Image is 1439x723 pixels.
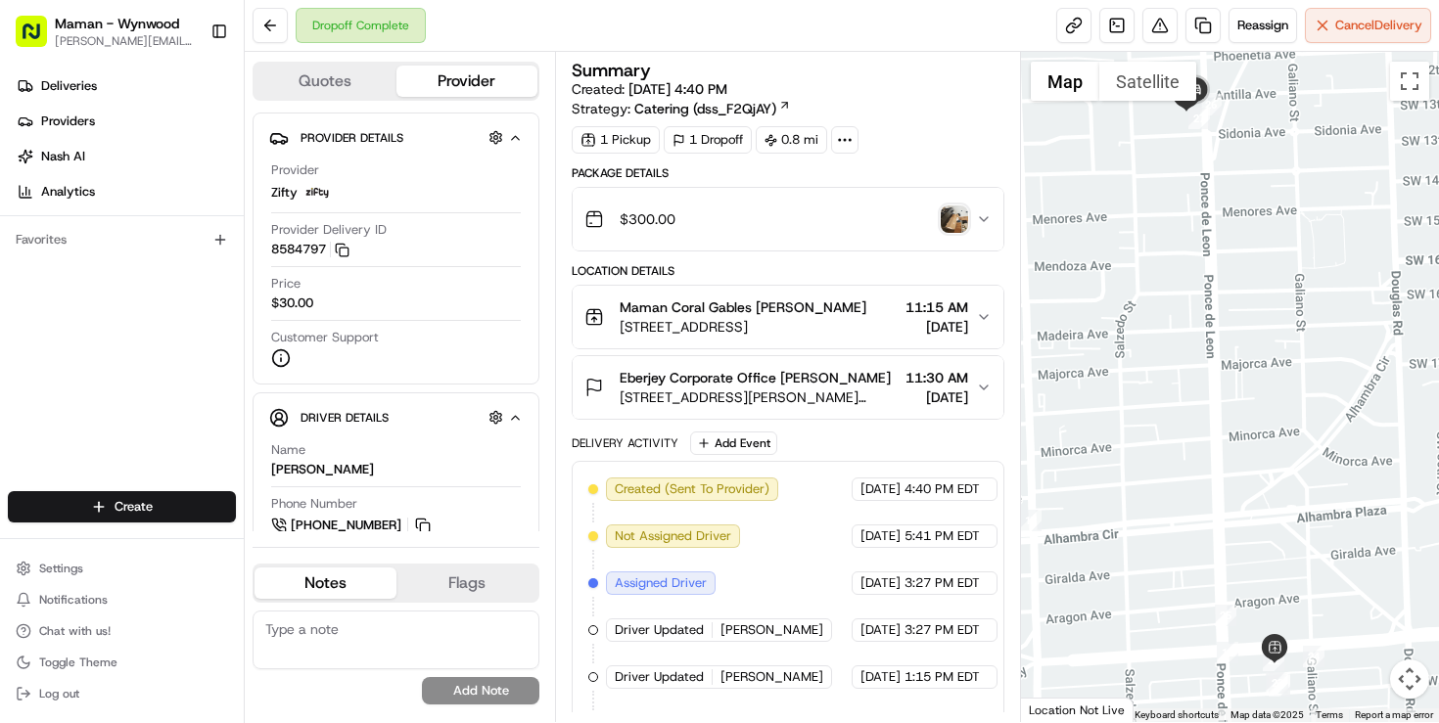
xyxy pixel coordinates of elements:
[1020,510,1042,531] div: 17
[720,621,823,639] span: [PERSON_NAME]
[291,517,401,534] span: [PHONE_NUMBER]
[634,99,776,118] span: Catering (dss_F2QjAY)
[39,655,117,670] span: Toggle Theme
[860,527,901,545] span: [DATE]
[271,441,305,459] span: Name
[41,113,95,130] span: Providers
[41,183,95,201] span: Analytics
[572,263,1004,279] div: Location Details
[8,8,203,55] button: Maman - Wynwood[PERSON_NAME][EMAIL_ADDRESS][DOMAIN_NAME]
[905,527,980,545] span: 5:41 PM EDT
[1031,62,1099,101] button: Show street map
[905,368,968,387] span: 11:30 AM
[1263,650,1284,671] div: 22
[620,317,866,337] span: [STREET_ADDRESS]
[271,515,434,536] a: [PHONE_NUMBER]
[905,480,980,498] span: 4:40 PM EDT
[572,165,1004,181] div: Package Details
[1316,709,1343,720] a: Terms
[1303,646,1324,667] div: 24
[8,680,236,707] button: Log out
[1215,605,1236,626] div: 25
[1026,697,1091,722] img: Google
[1188,108,1210,129] div: 27
[271,294,313,312] span: $30.00
[615,574,707,592] span: Assigned Driver
[271,161,319,179] span: Provider
[1021,698,1134,722] div: Location Not Live
[620,387,898,407] span: [STREET_ADDRESS][PERSON_NAME][PERSON_NAME]
[8,555,236,582] button: Settings
[195,108,237,122] span: Pylon
[860,668,901,686] span: [DATE]
[573,356,1003,419] button: Eberjey Corporate Office [PERSON_NAME][STREET_ADDRESS][PERSON_NAME][PERSON_NAME]11:30 AM[DATE]
[572,79,727,99] span: Created:
[905,297,968,317] span: 11:15 AM
[8,141,244,172] a: Nash AI
[138,107,237,122] a: Powered byPylon
[690,431,777,455] button: Add Event
[271,184,298,202] span: Zifty
[8,586,236,613] button: Notifications
[8,70,244,102] a: Deliveries
[1390,62,1429,101] button: Toggle fullscreen view
[305,181,329,204] img: zifty-logo-trans-sq.png
[905,574,980,592] span: 3:27 PM EDT
[269,401,523,433] button: Driver Details
[572,62,651,79] h3: Summary
[255,66,396,97] button: Quotes
[39,592,108,608] span: Notifications
[55,33,195,49] button: [PERSON_NAME][EMAIL_ADDRESS][DOMAIN_NAME]
[271,241,349,258] button: 8584797
[271,495,357,513] span: Phone Number
[1230,709,1304,720] span: Map data ©2025
[941,205,968,233] img: photo_proof_of_delivery image
[8,649,236,676] button: Toggle Theme
[396,66,538,97] button: Provider
[8,176,244,207] a: Analytics
[1237,17,1288,34] span: Reassign
[572,435,678,451] div: Delivery Activity
[615,480,769,498] span: Created (Sent To Provider)
[271,329,379,346] span: Customer Support
[1355,709,1433,720] a: Report a map error
[664,126,752,154] div: 1 Dropoff
[1267,672,1288,694] div: 23
[1217,642,1238,663] div: 18
[905,668,980,686] span: 1:15 PM EDT
[1229,8,1297,43] button: Reassign
[41,148,85,165] span: Nash AI
[620,368,891,387] span: Eberjey Corporate Office [PERSON_NAME]
[41,77,97,95] span: Deliveries
[1266,672,1287,694] div: 19
[1269,675,1290,697] div: 21
[269,121,523,154] button: Provider Details
[573,286,1003,348] button: Maman Coral Gables [PERSON_NAME][STREET_ADDRESS]11:15 AM[DATE]
[860,621,901,639] span: [DATE]
[115,498,153,516] span: Create
[55,14,179,33] button: Maman - Wynwood
[271,275,301,293] span: Price
[39,623,111,639] span: Chat with us!
[1390,659,1429,699] button: Map camera controls
[720,668,823,686] span: [PERSON_NAME]
[628,80,727,98] span: [DATE] 4:40 PM
[1026,697,1091,722] a: Open this area in Google Maps (opens a new window)
[1335,17,1422,34] span: Cancel Delivery
[39,686,79,701] span: Log out
[271,221,387,239] span: Provider Delivery ID
[301,130,403,146] span: Provider Details
[8,224,236,255] div: Favorites
[1269,673,1290,695] div: 20
[573,188,1003,250] button: $300.00photo_proof_of_delivery image
[39,561,83,576] span: Settings
[301,410,389,426] span: Driver Details
[8,106,244,137] a: Providers
[860,480,901,498] span: [DATE]
[620,297,866,317] span: Maman Coral Gables [PERSON_NAME]
[615,621,704,639] span: Driver Updated
[1099,62,1196,101] button: Show satellite imagery
[756,126,827,154] div: 0.8 mi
